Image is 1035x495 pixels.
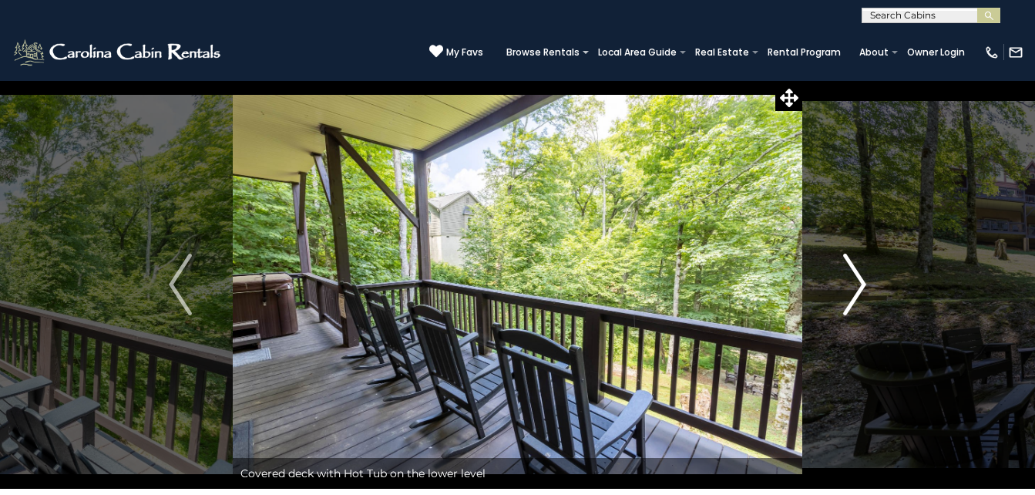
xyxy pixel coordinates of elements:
a: Local Area Guide [590,42,684,63]
img: mail-regular-white.png [1008,45,1023,60]
a: Owner Login [899,42,973,63]
img: White-1-2.png [12,37,225,68]
img: arrow [843,254,866,315]
a: Browse Rentals [499,42,587,63]
div: Covered deck with Hot Tub on the lower level [233,458,802,489]
button: Next [802,80,907,489]
a: Rental Program [760,42,848,63]
button: Previous [128,80,233,489]
span: My Favs [446,45,483,59]
img: arrow [169,254,192,315]
img: phone-regular-white.png [984,45,1000,60]
a: My Favs [429,44,483,60]
a: About [852,42,896,63]
a: Real Estate [687,42,757,63]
